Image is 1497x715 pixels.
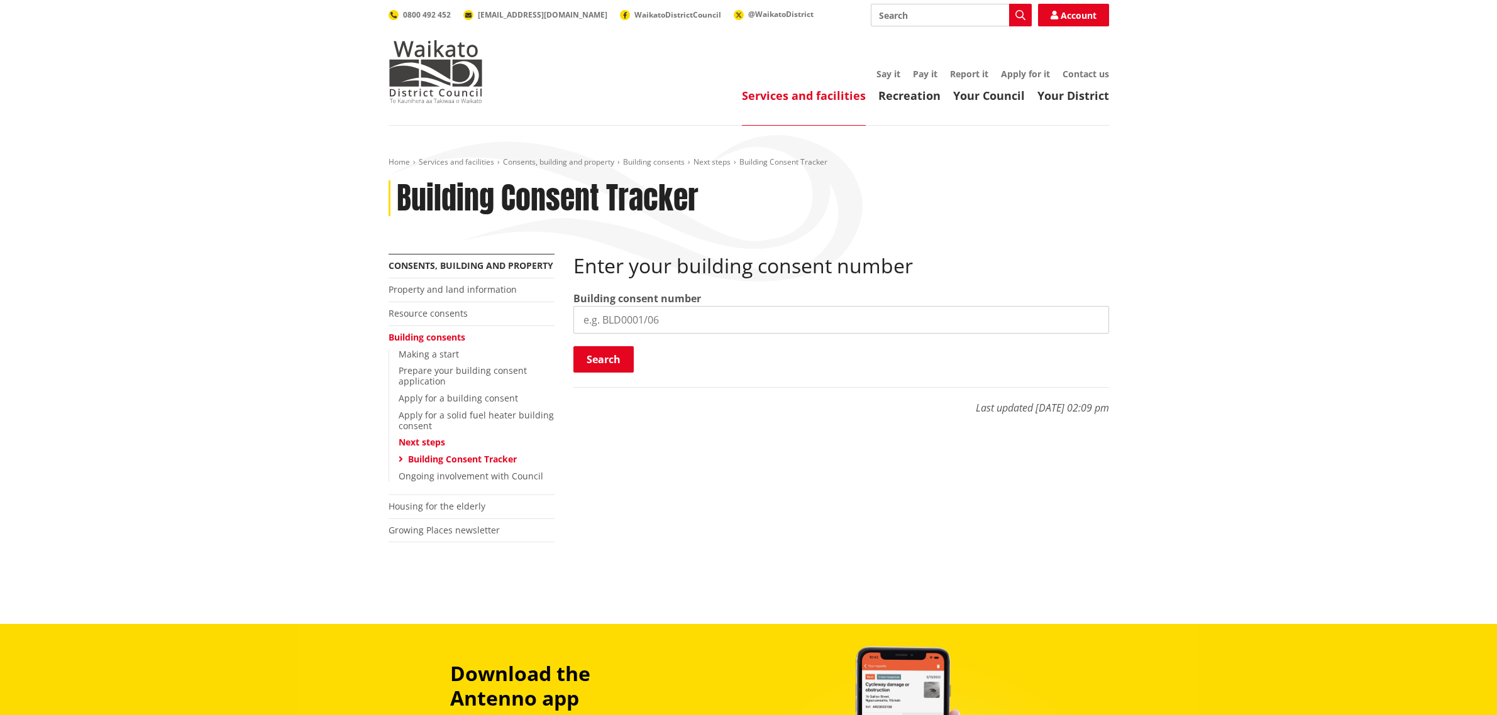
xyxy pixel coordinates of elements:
a: Recreation [878,88,941,103]
h3: Download the Antenno app [450,662,678,710]
label: Building consent number [573,291,701,306]
img: Waikato District Council - Te Kaunihera aa Takiwaa o Waikato [389,40,483,103]
nav: breadcrumb [389,157,1109,168]
h2: Enter your building consent number [573,254,1109,278]
a: Contact us [1063,68,1109,80]
span: 0800 492 452 [403,9,451,20]
a: Next steps [693,156,731,167]
span: [EMAIL_ADDRESS][DOMAIN_NAME] [478,9,607,20]
a: Apply for a building consent [399,392,518,404]
h1: Building Consent Tracker [397,180,699,217]
a: Building consents [389,331,465,343]
a: Apply for a solid fuel heater building consent​ [399,409,554,432]
a: Property and land information [389,283,517,295]
span: @WaikatoDistrict [748,9,814,19]
a: Building consents [623,156,685,167]
a: Consents, building and property [503,156,614,167]
a: Housing for the elderly [389,500,485,512]
input: e.g. BLD0001/06 [573,306,1109,334]
a: Ongoing involvement with Council [399,470,543,482]
a: Your Council [953,88,1025,103]
a: Pay it [913,68,937,80]
input: Search input [871,4,1032,26]
span: WaikatoDistrictCouncil [634,9,721,20]
a: Account [1038,4,1109,26]
a: @WaikatoDistrict [734,9,814,19]
a: 0800 492 452 [389,9,451,20]
a: Apply for it [1001,68,1050,80]
a: Making a start [399,348,459,360]
a: Building Consent Tracker [408,453,517,465]
a: Report it [950,68,988,80]
span: Building Consent Tracker [739,156,827,167]
a: Growing Places newsletter [389,524,500,536]
a: Next steps [399,436,445,448]
a: Services and facilities [742,88,866,103]
a: Consents, building and property [389,259,553,271]
a: [EMAIL_ADDRESS][DOMAIN_NAME] [463,9,607,20]
a: Prepare your building consent application [399,364,527,387]
a: Services and facilities [419,156,494,167]
a: Say it [876,68,900,80]
a: Resource consents [389,307,468,319]
button: Search [573,346,634,373]
p: Last updated [DATE] 02:09 pm [573,387,1109,415]
a: WaikatoDistrictCouncil [620,9,721,20]
a: Your District [1037,88,1109,103]
a: Home [389,156,410,167]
